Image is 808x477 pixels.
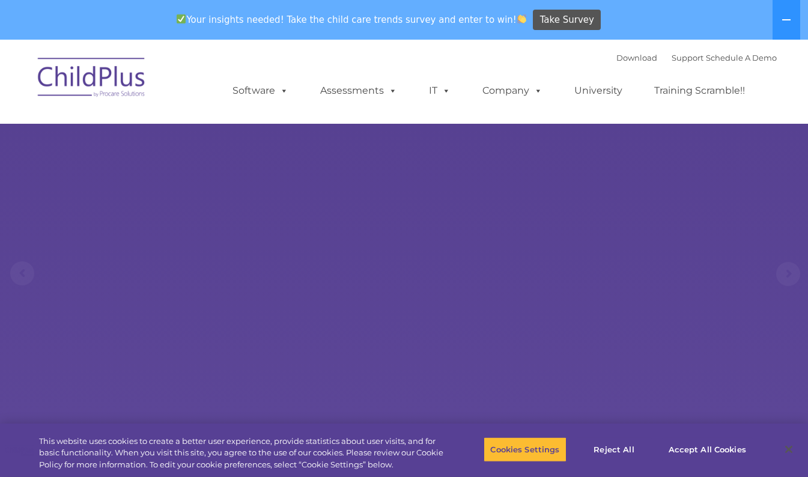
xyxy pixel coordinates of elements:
img: ChildPlus by Procare Solutions [32,49,152,109]
a: Company [470,79,554,103]
span: Take Survey [540,10,594,31]
div: This website uses cookies to create a better user experience, provide statistics about user visit... [39,436,445,471]
span: Your insights needed! Take the child care trends survey and enter to win! [172,8,532,31]
img: ✅ [177,14,186,23]
a: Support [672,53,703,62]
font: | [616,53,777,62]
a: IT [417,79,463,103]
button: Close [776,436,802,463]
a: Assessments [308,79,409,103]
a: Take Survey [533,10,601,31]
a: Schedule A Demo [706,53,777,62]
button: Cookies Settings [484,437,566,462]
button: Reject All [577,437,652,462]
button: Accept All Cookies [662,437,753,462]
a: University [562,79,634,103]
a: Download [616,53,657,62]
img: 👏 [517,14,526,23]
a: Software [220,79,300,103]
a: Training Scramble!! [642,79,757,103]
